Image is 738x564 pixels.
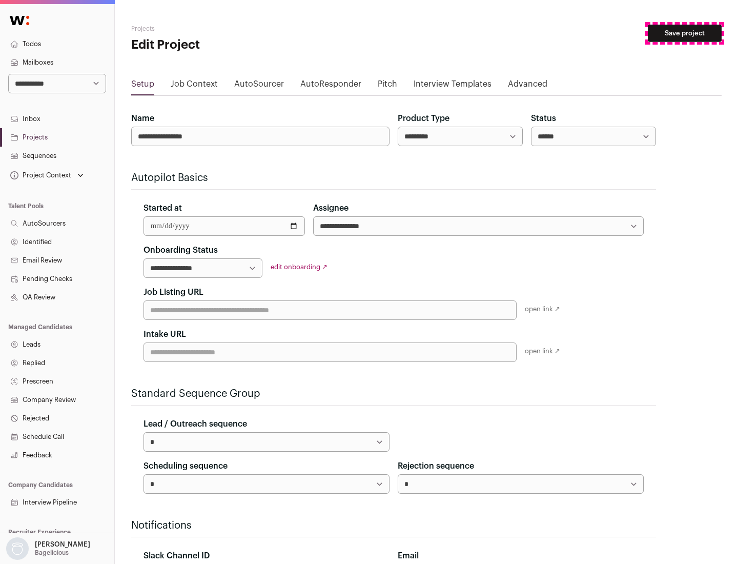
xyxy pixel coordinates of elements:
[131,518,656,533] h2: Notifications
[143,286,203,298] label: Job Listing URL
[143,460,228,472] label: Scheduling sequence
[131,37,328,53] h1: Edit Project
[531,112,556,125] label: Status
[131,171,656,185] h2: Autopilot Basics
[8,171,71,179] div: Project Context
[131,78,154,94] a: Setup
[171,78,218,94] a: Job Context
[271,264,327,270] a: edit onboarding ↗
[143,550,210,562] label: Slack Channel ID
[131,387,656,401] h2: Standard Sequence Group
[4,537,92,560] button: Open dropdown
[143,328,186,340] label: Intake URL
[398,550,644,562] div: Email
[300,78,361,94] a: AutoResponder
[8,168,86,183] button: Open dropdown
[398,460,474,472] label: Rejection sequence
[143,418,247,430] label: Lead / Outreach sequence
[6,537,29,560] img: nopic.png
[234,78,284,94] a: AutoSourcer
[35,549,69,557] p: Bagelicious
[143,244,218,256] label: Onboarding Status
[313,202,348,214] label: Assignee
[648,25,722,42] button: Save project
[398,112,449,125] label: Product Type
[131,25,328,33] h2: Projects
[131,112,154,125] label: Name
[414,78,491,94] a: Interview Templates
[143,202,182,214] label: Started at
[378,78,397,94] a: Pitch
[4,10,35,31] img: Wellfound
[508,78,547,94] a: Advanced
[35,540,90,549] p: [PERSON_NAME]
